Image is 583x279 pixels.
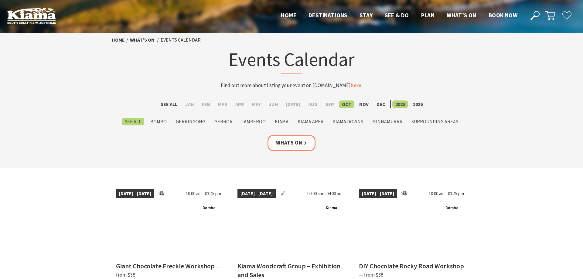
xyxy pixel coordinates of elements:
[182,100,197,108] label: Jan
[172,81,411,90] p: Find out more about listing your event on [DOMAIN_NAME] .
[161,36,201,44] li: Events Calendar
[359,271,383,278] span: ⁠— from $38
[238,118,269,125] label: Jamberoo
[130,37,155,43] a: What’s On
[183,189,224,199] span: 10:00 am - 03:45 pm
[443,204,461,212] span: Bombo
[237,189,276,199] span: [DATE] - [DATE]
[122,118,144,125] label: See All
[147,118,170,125] label: Bombo
[322,100,337,108] label: Sep
[447,12,476,19] span: What’s On
[408,118,461,125] label: Surrounding Areas
[200,204,218,212] span: Bombo
[215,100,230,108] label: Mar
[339,100,354,108] label: Oct
[323,204,339,212] span: Kiama
[329,118,366,125] label: Kiama Downs
[112,37,125,43] a: Home
[369,118,405,125] label: Minnamurra
[249,100,264,108] label: May
[426,189,467,199] span: 10:00 am - 03:45 pm
[351,82,361,89] a: here
[158,100,180,108] label: See All
[359,262,464,270] h4: DIY Chocolate Rocky Road Workshop
[232,100,247,108] label: Apr
[116,262,215,270] h4: Giant Chocolate Freckle Workshop
[295,118,326,125] label: Kiama Area
[172,47,411,74] h1: Events Calendar
[489,12,517,19] span: Book now
[410,100,426,108] label: 2026
[268,135,315,151] a: Whats On
[266,100,281,108] label: Jun
[283,100,303,108] label: [DATE]
[116,189,154,199] span: [DATE] - [DATE]
[309,12,347,19] span: Destinations
[359,189,397,199] span: [DATE] - [DATE]
[173,118,208,125] label: Gerringong
[392,100,408,108] label: 2025
[373,100,388,108] label: Dec
[211,118,235,125] label: Gerroa
[360,12,373,19] span: Stay
[305,100,321,108] label: Aug
[272,118,291,125] label: Kiama
[199,100,213,108] label: Feb
[385,12,409,19] span: See & Do
[7,7,56,24] img: Kiama Logo
[275,11,523,21] nav: Main Menu
[421,12,435,19] span: Plan
[304,189,346,199] span: 09:00 am - 04:00 pm
[356,100,372,108] label: Nov
[281,12,296,19] span: Home
[237,262,340,279] h4: Kiama Woodcraft Group – Exhibition and Sales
